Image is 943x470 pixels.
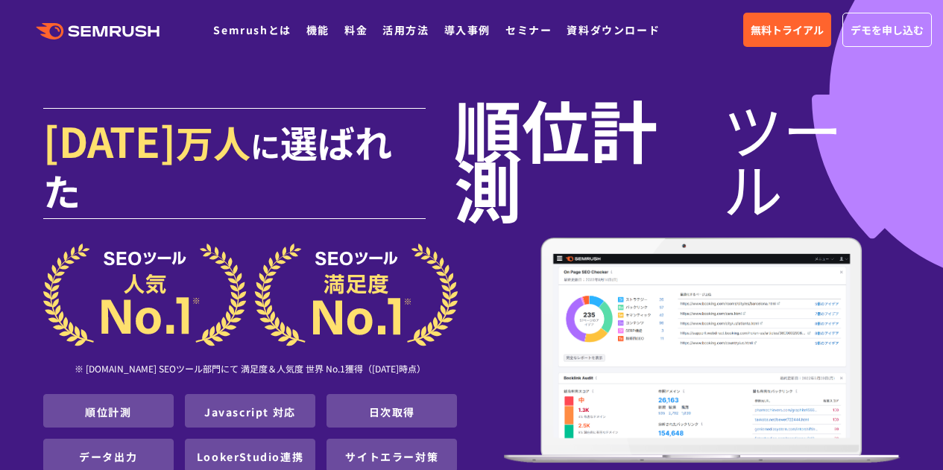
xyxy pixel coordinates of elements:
a: 日次取得 [369,404,415,419]
a: デモを申し込む [842,13,932,47]
a: 料金 [344,22,368,37]
a: 資料ダウンロード [567,22,660,37]
a: セミナー [505,22,552,37]
a: サイトエラー対策 [345,449,438,464]
a: 活用方法 [382,22,429,37]
span: ツール [723,98,901,217]
span: 順位計測 [454,98,723,217]
span: 無料トライアル [751,22,824,38]
span: [DATE] [43,110,176,170]
a: LookerStudio連携 [197,449,303,464]
a: Javascript 対応 [204,404,296,419]
span: に [250,124,280,167]
a: 機能 [306,22,329,37]
a: 導入事例 [444,22,491,37]
a: データ出力 [79,449,137,464]
a: 順位計測 [85,404,131,419]
span: デモを申し込む [851,22,924,38]
div: ※ [DOMAIN_NAME] SEOツール部門にて 満足度＆人気度 世界 No.1獲得（[DATE]時点） [43,346,458,394]
span: 選ばれた [43,115,392,217]
a: Semrushとは [213,22,291,37]
a: 無料トライアル [743,13,831,47]
span: 万人 [176,115,250,168]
